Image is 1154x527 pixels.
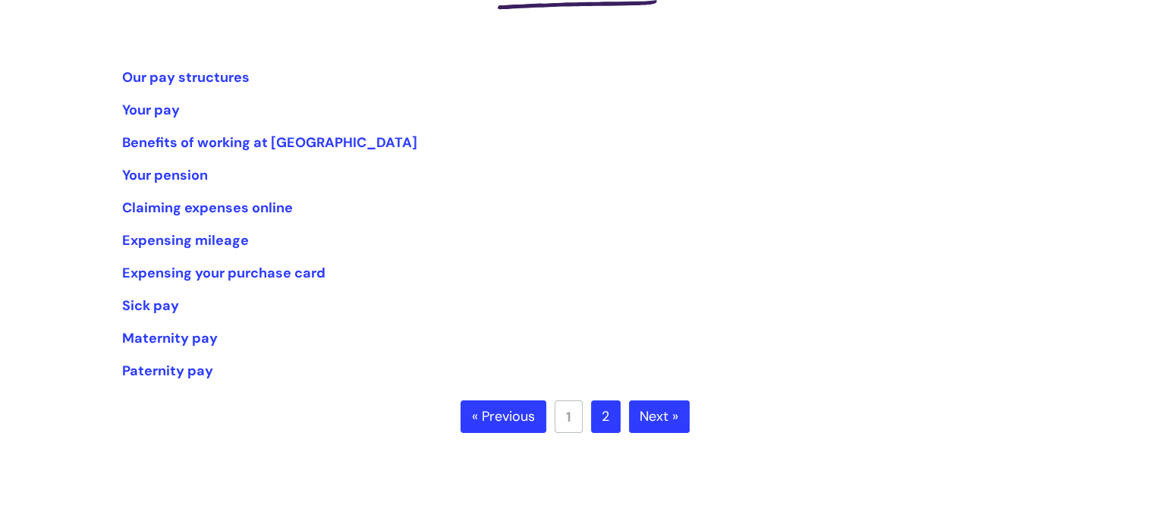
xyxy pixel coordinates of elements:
[122,264,325,282] a: Expensing your purchase card
[122,101,180,119] a: Your pay
[122,362,213,380] a: Paternity pay
[461,400,546,434] a: « Previous
[122,133,417,152] a: Benefits of working at [GEOGRAPHIC_DATA]
[122,231,249,249] a: Expensing mileage
[555,400,583,433] a: 1
[629,400,690,434] a: Next »
[122,199,293,217] a: Claiming expenses online
[122,68,250,86] a: Our pay structures
[122,166,208,184] a: Your pension
[122,296,179,315] a: Sick pay
[591,400,621,434] a: 2
[122,329,218,347] a: Maternity pay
